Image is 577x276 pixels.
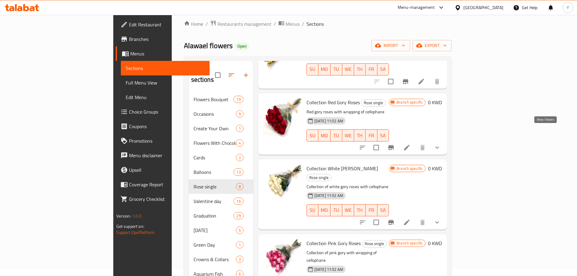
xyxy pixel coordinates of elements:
div: items [236,125,244,132]
div: items [234,168,243,176]
button: WE [342,204,354,216]
div: Flowers Bouquet19 [189,92,253,107]
div: Rose single [194,183,236,190]
div: Rose single8 [189,179,253,194]
span: 3 [236,257,243,262]
span: 1 [236,126,243,131]
button: FR [366,129,377,141]
div: Rose single [361,99,386,107]
a: Promotions [116,134,210,148]
span: Version: [116,212,131,220]
span: Grocery Checklist [129,195,205,203]
span: FR [368,206,375,214]
div: Crowns & Collars3 [189,252,253,267]
div: items [234,198,243,205]
button: TH [354,129,366,141]
div: items [236,241,244,248]
a: Upsell [116,163,210,177]
span: Select to update [384,75,397,88]
a: Edit menu item [403,144,410,151]
div: items [234,96,243,103]
h6: 0 KWD [428,239,442,248]
button: SA [377,63,389,75]
span: Edit Menu [126,94,205,101]
span: Branches [129,35,205,43]
button: Branch-specific-item [398,74,413,89]
div: Graduation29 [189,208,253,223]
div: items [236,227,244,234]
span: Edit Restaurant [129,21,205,28]
div: Create Your Own1 [189,121,253,136]
span: WE [345,65,352,74]
div: items [236,256,244,263]
span: Collection Red Gory Roses [307,98,360,107]
span: [DATE] 11:52 AM [312,267,346,272]
span: SU [309,131,316,140]
button: Branch-specific-item [384,215,398,230]
p: Collection of white gory roses with cellophane [307,183,389,191]
span: Get support on: [116,222,144,230]
button: delete [415,140,430,155]
span: Graduation [194,212,234,219]
span: Promotions [129,137,205,145]
span: 5 [236,228,243,233]
span: SU [309,65,316,74]
button: TU [330,63,342,75]
a: Menus [278,20,300,28]
span: MO [321,131,328,140]
span: [DATE] [194,227,236,234]
span: TU [333,131,340,140]
div: Occasions9 [189,107,253,121]
div: Green Day1 [189,238,253,252]
span: Crowns & Collars [194,256,236,263]
button: SA [377,129,389,141]
span: TH [356,206,363,214]
span: Select to update [370,216,383,229]
button: FR [366,204,377,216]
button: sort-choices [355,215,370,230]
div: Cards2 [189,150,253,165]
h6: 0 KWD [428,164,442,173]
p: Red gory roses with wrapping of cellophane [307,108,389,116]
div: Rose single [307,174,331,181]
span: TU [333,206,340,214]
button: FR [366,63,377,75]
a: Edit Restaurant [116,17,210,32]
span: Occasions [194,110,236,118]
span: Collection White [PERSON_NAME] [307,164,378,173]
a: Full Menu View [121,75,210,90]
span: Rose single [362,240,386,247]
a: Restaurants management [210,20,271,28]
button: TH [354,204,366,216]
a: Coverage Report [116,177,210,192]
span: Coverage Report [129,181,205,188]
span: Balloons [194,168,234,176]
span: SU [309,206,316,214]
button: Branch-specific-item [384,140,398,155]
div: [GEOGRAPHIC_DATA] [463,4,503,11]
button: WE [342,63,354,75]
button: TU [330,204,342,216]
a: Edit Menu [121,90,210,105]
span: Rose single [361,99,386,106]
button: show more [430,215,444,230]
span: MO [321,65,328,74]
span: import [376,42,405,49]
span: 9 [236,111,243,117]
span: Flowers Bouquet [194,96,234,103]
span: 2 [236,155,243,161]
div: Menu-management [398,4,435,11]
span: [DATE] 11:52 AM [312,193,346,198]
button: SA [377,204,389,216]
a: Sections [121,61,210,75]
span: 8 [236,184,243,190]
span: Cards [194,154,236,161]
span: Sections [307,20,324,28]
button: export [413,40,452,51]
span: WE [345,131,352,140]
span: SA [380,65,386,74]
li: / [274,20,276,28]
